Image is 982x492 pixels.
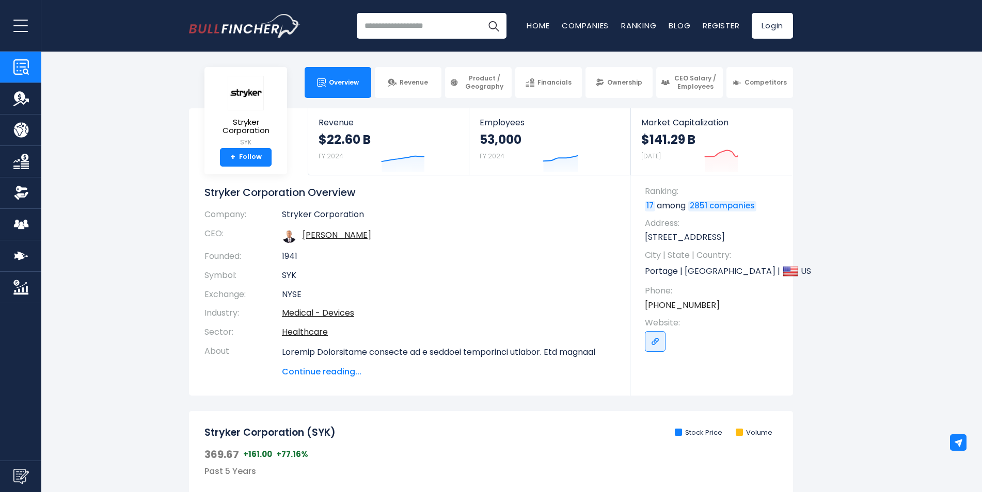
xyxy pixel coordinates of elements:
span: 369.67 [204,448,239,461]
span: Ranking: [645,186,783,197]
span: CEO Salary / Employees [673,74,718,90]
a: Medical - Devices [282,307,354,319]
span: Market Capitalization [641,118,782,127]
td: 1941 [282,247,615,266]
a: +Follow [220,148,272,167]
a: Product / Geography [445,67,512,98]
a: Ranking [621,20,656,31]
small: [DATE] [641,152,661,160]
a: Healthcare [282,326,328,338]
p: [STREET_ADDRESS] [645,232,783,243]
td: NYSE [282,285,615,304]
span: Employees [480,118,620,127]
span: Revenue [319,118,458,127]
a: Revenue $22.60 B FY 2024 [308,108,469,175]
a: Go to homepage [189,14,300,38]
a: Companies [562,20,609,31]
span: +77.16% [276,449,308,460]
img: Ownership [13,185,29,201]
p: Portage | [GEOGRAPHIC_DATA] | US [645,264,783,279]
span: Competitors [745,78,787,87]
span: Revenue [400,78,428,87]
a: Overview [305,67,371,98]
a: Employees 53,000 FY 2024 [469,108,630,175]
span: Financials [537,78,572,87]
span: Product / Geography [462,74,507,90]
a: [PHONE_NUMBER] [645,300,720,311]
a: CEO Salary / Employees [656,67,723,98]
th: Company: [204,209,282,224]
span: Address: [645,218,783,229]
small: FY 2024 [319,152,343,160]
p: among [645,200,783,211]
a: Revenue [375,67,441,98]
strong: 53,000 [480,132,521,147]
th: CEO: [204,224,282,247]
small: FY 2024 [480,152,504,160]
th: Sector: [204,323,282,342]
a: Login [752,13,793,39]
img: Bullfincher logo [189,14,300,38]
td: SYK [282,266,615,285]
h2: Stryker Corporation (SYK) [204,427,336,439]
li: Volume [736,429,772,437]
li: Stock Price [675,429,722,437]
a: Ownership [585,67,652,98]
th: Founded: [204,247,282,266]
span: Website: [645,317,783,329]
small: SYK [213,138,279,147]
span: City | State | Country: [645,250,783,261]
span: Continue reading... [282,366,615,378]
a: 17 [645,201,655,211]
th: Industry: [204,304,282,323]
strong: + [230,153,235,162]
button: Search [481,13,506,39]
a: Register [703,20,739,31]
a: Competitors [726,67,793,98]
strong: $22.60 B [319,132,371,147]
a: Market Capitalization $141.29 B [DATE] [631,108,792,175]
a: 2851 companies [688,201,756,211]
a: Blog [669,20,690,31]
span: Overview [329,78,359,87]
a: Home [527,20,549,31]
a: Financials [515,67,582,98]
img: kevin-a-lobo.jpg [282,228,296,243]
span: +161.00 [243,449,272,460]
span: Phone: [645,285,783,297]
td: Stryker Corporation [282,209,615,224]
th: About [204,342,282,378]
span: Ownership [607,78,642,87]
th: Exchange: [204,285,282,304]
a: Stryker Corporation SYK [212,75,279,148]
span: Past 5 Years [204,465,256,477]
a: ceo [303,229,371,241]
span: Stryker Corporation [213,118,279,135]
a: Go to link [645,331,666,352]
h1: Stryker Corporation Overview [204,186,615,199]
strong: $141.29 B [641,132,695,147]
th: Symbol: [204,266,282,285]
